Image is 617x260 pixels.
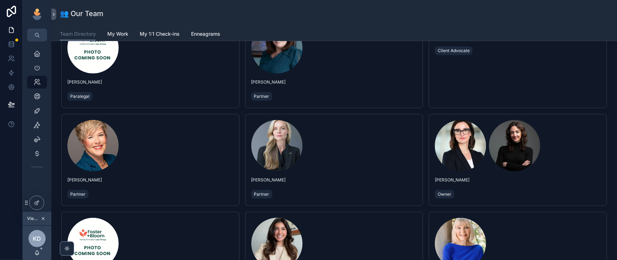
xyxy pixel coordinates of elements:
[438,48,470,54] span: Client Advocate
[245,114,423,206] a: [PERSON_NAME]Partner
[245,16,423,108] a: [PERSON_NAME]Partner
[70,94,89,99] span: Paralegal
[60,9,103,19] h1: 👥 Our Team
[107,30,128,37] span: My Work
[70,191,86,197] span: Partner
[23,41,51,183] div: scrollable content
[429,114,607,206] a: [PERSON_NAME]Owner
[140,27,180,42] a: My 1:1 Check-ins
[31,9,43,20] img: App logo
[61,114,240,206] a: [PERSON_NAME]Partner
[251,177,417,183] span: [PERSON_NAME]
[33,234,41,243] span: KD
[67,177,233,183] span: [PERSON_NAME]
[251,79,417,85] span: [PERSON_NAME]
[61,16,240,108] a: [PERSON_NAME]Paralegal
[140,30,180,37] span: My 1:1 Check-ins
[27,216,39,221] span: Viewing as [PERSON_NAME]
[191,27,220,42] a: Enneagrams
[254,94,269,99] span: Partner
[435,177,601,183] span: [PERSON_NAME]
[429,16,607,108] a: --Intake TeamClient Advocate
[438,191,451,197] span: Owner
[191,30,220,37] span: Enneagrams
[254,191,269,197] span: Partner
[60,27,96,41] a: Team Directory
[60,30,96,37] span: Team Directory
[107,27,128,42] a: My Work
[67,79,233,85] span: [PERSON_NAME]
